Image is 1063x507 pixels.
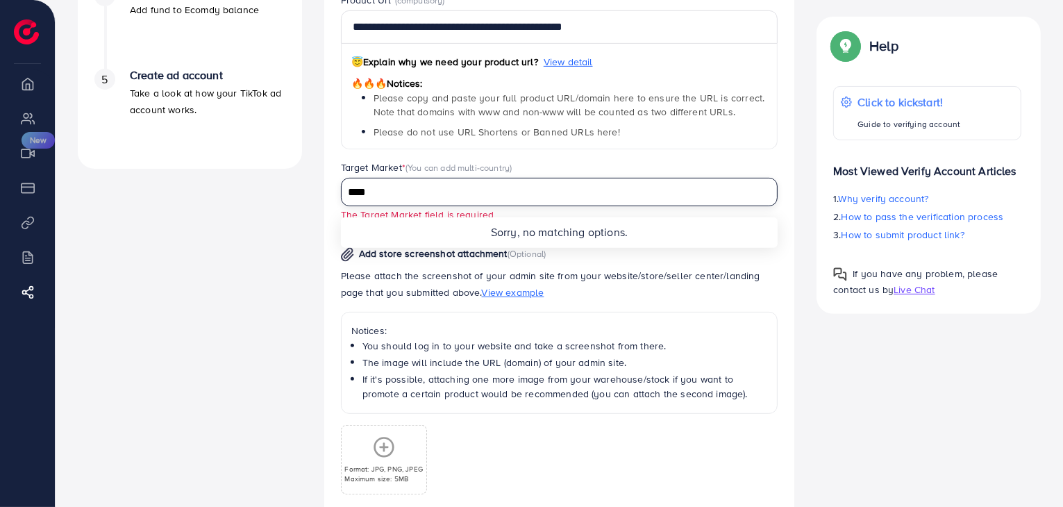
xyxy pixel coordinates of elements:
span: Notices: [351,76,423,90]
span: 😇 [351,55,363,69]
p: 3. [833,226,1021,243]
p: Guide to verifying account [857,116,960,133]
p: Take a look at how your TikTok ad account works. [130,85,285,118]
span: 5 [101,72,108,88]
p: 1. [833,190,1021,207]
span: (You can add multi-country) [405,161,512,174]
iframe: Chat [1004,444,1053,497]
div: Search for option [341,178,778,206]
span: Live Chat [894,283,935,297]
h4: Create ad account [130,69,285,82]
span: Why verify account? [839,192,929,206]
span: How to pass the verification process [842,210,1004,224]
li: The image will include the URL (domain) of your admin site. [362,356,768,369]
img: img [341,247,354,262]
span: Please copy and paste your full product URL/domain here to ensure the URL is correct. Note that d... [374,91,765,119]
img: Popup guide [833,267,847,281]
span: View detail [544,55,593,69]
p: 2. [833,208,1021,225]
span: View example [482,285,544,299]
p: Click to kickstart! [857,94,960,110]
p: Maximum size: 5MB [344,474,423,483]
p: Notices: [351,322,768,339]
label: Target Market [341,160,512,174]
p: Format: JPG, PNG, JPEG [344,464,423,474]
li: Create ad account [78,69,302,152]
li: Sorry, no matching options. [341,217,778,247]
img: logo [14,19,39,44]
img: Popup guide [833,33,858,58]
p: Help [869,38,898,54]
span: How to submit product link? [842,228,964,242]
span: If you have any problem, please contact us by [833,267,998,297]
p: Add fund to Ecomdy balance [130,1,259,18]
span: Explain why we need your product url? [351,55,538,69]
span: Please do not use URL Shortens or Banned URLs here! [374,125,620,139]
input: Search for option [343,182,760,203]
li: You should log in to your website and take a screenshot from there. [362,339,768,353]
span: Add store screenshot attachment [359,247,508,260]
small: The Target Market field is required [341,208,494,221]
p: Most Viewed Verify Account Articles [833,151,1021,179]
p: Please attach the screenshot of your admin site from your website/store/seller center/landing pag... [341,267,778,301]
li: If it's possible, attaching one more image from your warehouse/stock if you want to promote a cer... [362,372,768,401]
span: (Optional) [508,247,546,260]
span: 🔥🔥🔥 [351,76,387,90]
